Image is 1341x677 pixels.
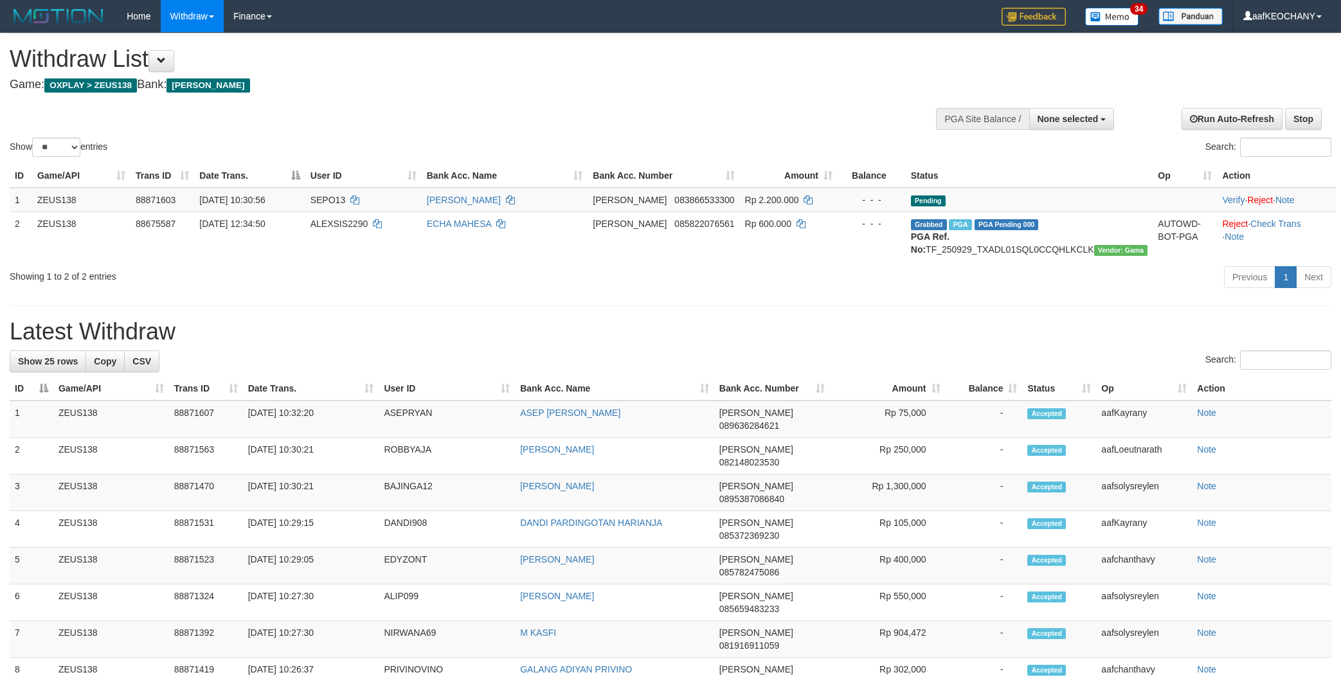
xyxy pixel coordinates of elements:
td: aafKayrany [1096,511,1192,548]
span: None selected [1038,114,1099,124]
span: [PERSON_NAME] [719,518,793,528]
a: Note [1197,481,1216,491]
button: None selected [1029,108,1115,130]
h1: Withdraw List [10,46,881,72]
td: - [946,438,1023,474]
span: CSV [132,356,151,366]
td: 1 [10,401,53,438]
span: [PERSON_NAME] [719,664,793,674]
a: Run Auto-Refresh [1182,108,1282,130]
td: 5 [10,548,53,584]
th: Balance: activate to sort column ascending [946,377,1023,401]
span: Copy 083866533300 to clipboard [674,195,734,205]
td: 88871324 [169,584,243,621]
th: Trans ID: activate to sort column ascending [169,377,243,401]
td: 88871531 [169,511,243,548]
th: Balance [838,164,906,188]
td: 88871607 [169,401,243,438]
th: Date Trans.: activate to sort column ascending [243,377,379,401]
a: Previous [1224,266,1275,288]
td: [DATE] 10:29:15 [243,511,379,548]
td: Rp 75,000 [830,401,946,438]
img: Feedback.jpg [1002,8,1066,26]
td: ROBBYAJA [379,438,515,474]
a: M KASFI [520,627,556,638]
td: Rp 550,000 [830,584,946,621]
th: Op: activate to sort column ascending [1096,377,1192,401]
td: 88871563 [169,438,243,474]
td: - [946,511,1023,548]
td: ZEUS138 [32,188,130,212]
select: Showentries [32,138,80,157]
td: 88871523 [169,548,243,584]
a: Note [1225,231,1244,242]
span: Copy 085782475086 to clipboard [719,567,779,577]
th: Bank Acc. Name: activate to sort column ascending [515,377,714,401]
img: MOTION_logo.png [10,6,107,26]
a: Next [1296,266,1331,288]
b: PGA Ref. No: [911,231,950,255]
span: Copy 085659483233 to clipboard [719,604,779,614]
th: User ID: activate to sort column ascending [305,164,422,188]
span: 88871603 [136,195,175,205]
td: ZEUS138 [53,548,169,584]
a: Show 25 rows [10,350,86,372]
td: aafsolysreylen [1096,584,1192,621]
th: Bank Acc. Number: activate to sort column ascending [714,377,830,401]
td: [DATE] 10:27:30 [243,621,379,658]
a: CSV [124,350,159,372]
th: Game/API: activate to sort column ascending [32,164,130,188]
th: Action [1192,377,1331,401]
td: - [946,474,1023,511]
td: [DATE] 10:30:21 [243,438,379,474]
span: Rp 2.200.000 [745,195,799,205]
a: [PERSON_NAME] [520,591,594,601]
a: [PERSON_NAME] [520,444,594,455]
a: Check Trans [1250,219,1301,229]
th: Action [1217,164,1336,188]
th: Bank Acc. Number: activate to sort column ascending [588,164,739,188]
span: ALEXSIS2290 [310,219,368,229]
a: DANDI PARDINGOTAN HARIANJA [520,518,662,528]
td: - [946,548,1023,584]
span: SEPO13 [310,195,345,205]
td: ZEUS138 [53,401,169,438]
td: [DATE] 10:29:05 [243,548,379,584]
span: PGA Pending [975,219,1039,230]
td: aafKayrany [1096,401,1192,438]
span: [PERSON_NAME] [719,591,793,601]
span: Copy 089636284621 to clipboard [719,420,779,431]
td: 2 [10,438,53,474]
th: Game/API: activate to sort column ascending [53,377,169,401]
th: ID: activate to sort column descending [10,377,53,401]
span: Copy 081916911059 to clipboard [719,640,779,651]
input: Search: [1240,350,1331,370]
span: [PERSON_NAME] [719,554,793,564]
td: - [946,584,1023,621]
th: ID [10,164,32,188]
div: PGA Site Balance / [936,108,1029,130]
span: Copy 082148023530 to clipboard [719,457,779,467]
td: ZEUS138 [53,621,169,658]
a: [PERSON_NAME] [427,195,501,205]
td: 3 [10,474,53,511]
a: Note [1275,195,1295,205]
td: · · [1217,188,1336,212]
td: 6 [10,584,53,621]
span: Copy 085822076561 to clipboard [674,219,734,229]
td: ZEUS138 [53,584,169,621]
a: Reject [1247,195,1273,205]
td: ALIP099 [379,584,515,621]
span: Rp 600.000 [745,219,791,229]
label: Show entries [10,138,107,157]
span: OXPLAY > ZEUS138 [44,78,137,93]
span: [PERSON_NAME] [719,627,793,638]
label: Search: [1205,350,1331,370]
h4: Game: Bank: [10,78,881,91]
th: User ID: activate to sort column ascending [379,377,515,401]
th: Amount: activate to sort column ascending [740,164,838,188]
td: Rp 400,000 [830,548,946,584]
td: aafsolysreylen [1096,621,1192,658]
a: Reject [1222,219,1248,229]
span: [PERSON_NAME] [593,219,667,229]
